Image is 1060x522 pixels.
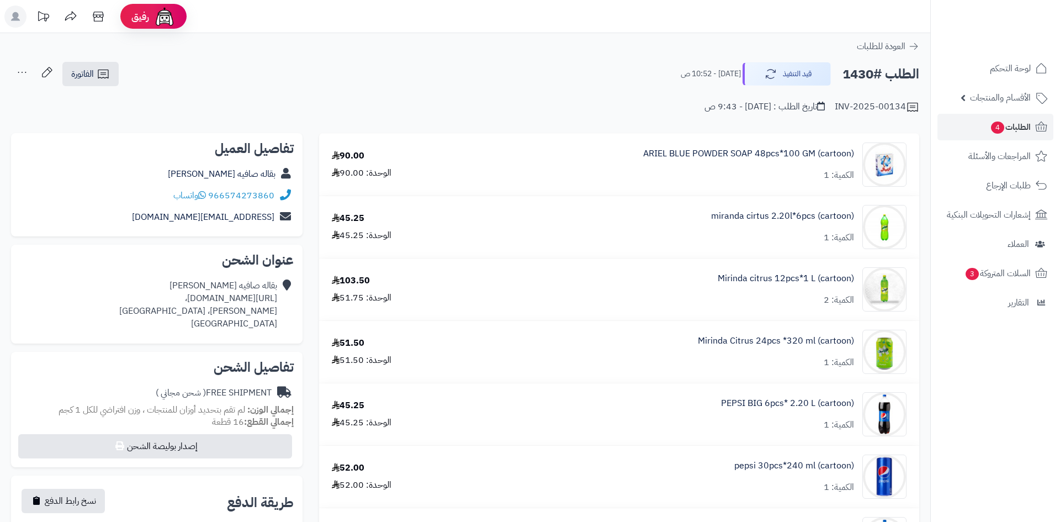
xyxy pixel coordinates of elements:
[824,231,854,244] div: الكمية: 1
[332,416,391,429] div: الوحدة: 45.25
[119,280,277,330] div: بقاله صافيه [PERSON_NAME] [URL][DOMAIN_NAME]، [PERSON_NAME]، [GEOGRAPHIC_DATA] [GEOGRAPHIC_DATA]
[743,62,831,86] button: قيد التنفيذ
[332,337,364,350] div: 51.50
[968,149,1031,164] span: المراجعات والأسئلة
[244,415,294,429] strong: إجمالي القطع:
[711,210,854,223] a: miranda cirtus 2.20l*6pcs (cartoon)
[990,119,1031,135] span: الطلبات
[824,356,854,369] div: الكمية: 1
[332,150,364,162] div: 90.00
[991,122,1004,134] span: 4
[168,167,275,181] a: بقاله صافيه [PERSON_NAME]
[156,387,272,399] div: FREE SHIPMENT
[71,67,94,81] span: الفاتورة
[937,143,1053,170] a: المراجعات والأسئلة
[20,254,294,267] h2: عنوان الشحن
[863,205,906,249] img: 1747544486-c60db756-6ee7-44b0-a7d4-ec449800-90x90.jpg
[824,481,854,494] div: الكمية: 1
[835,101,919,114] div: INV-2025-00134
[721,397,854,410] a: PEPSI BIG 6pcs* 2.20 L (cartoon)
[857,40,919,53] a: العودة للطلبات
[698,335,854,347] a: Mirinda Citrus 24pcs *320 ml (cartoon)
[863,392,906,436] img: 1747594021-514wrKpr-GL._AC_SL1500-90x90.jpg
[20,142,294,155] h2: تفاصيل العميل
[132,210,274,224] a: [EMAIL_ADDRESS][DOMAIN_NAME]
[857,40,905,53] span: العودة للطلبات
[131,10,149,23] span: رفيق
[153,6,176,28] img: ai-face.png
[332,462,364,474] div: 52.00
[208,189,274,202] a: 966574273860
[863,143,906,187] img: 1747484883-03192022224111623631d7ab2d7-90x90.jpg
[22,489,105,513] button: نسخ رابط الدفع
[863,267,906,312] img: 1747566256-XP8G23evkchGmxKUr8YaGb2gsq2hZno4-90x90.jpg
[970,90,1031,106] span: الأقسام والمنتجات
[332,292,391,304] div: الوحدة: 51.75
[227,496,294,509] h2: طريقة الدفع
[643,147,854,160] a: ARIEL BLUE POWDER SOAP 48pcs*100 GM (cartoon)
[59,403,245,416] span: لم تقم بتحديد أوزان للمنتجات ، وزن افتراضي للكل 1 كجم
[332,354,391,367] div: الوحدة: 51.50
[332,275,370,287] div: 103.50
[45,494,96,508] span: نسخ رابط الدفع
[1008,295,1029,310] span: التقارير
[986,178,1031,193] span: طلبات الإرجاع
[990,61,1031,76] span: لوحة التحكم
[824,294,854,307] div: الكمية: 2
[1008,236,1029,252] span: العملاء
[947,207,1031,223] span: إشعارات التحويلات البنكية
[966,268,979,280] span: 3
[937,202,1053,228] a: إشعارات التحويلات البنكية
[937,260,1053,287] a: السلات المتروكة3
[332,229,391,242] div: الوحدة: 45.25
[332,167,391,180] div: الوحدة: 90.00
[29,6,57,30] a: تحديثات المنصة
[718,272,854,285] a: Mirinda citrus 12pcs*1 L (cartoon)
[62,62,119,86] a: الفاتورة
[824,419,854,431] div: الكمية: 1
[704,101,825,113] div: تاريخ الطلب : [DATE] - 9:43 ص
[247,403,294,416] strong: إجمالي الوزن:
[937,289,1053,316] a: التقارير
[964,266,1031,281] span: السلات المتروكة
[156,386,206,399] span: ( شحن مجاني )
[824,169,854,182] div: الكمية: 1
[863,455,906,499] img: 1747594376-51AM5ZU19WL._AC_SL1500-90x90.jpg
[734,460,854,472] a: pepsi 30pcs*240 ml (cartoon)
[332,212,364,225] div: 45.25
[173,189,206,202] a: واتساب
[842,63,919,86] h2: الطلب #1430
[20,361,294,374] h2: تفاصيل الشحن
[332,399,364,412] div: 45.25
[937,231,1053,257] a: العملاء
[937,55,1053,82] a: لوحة التحكم
[937,172,1053,199] a: طلبات الإرجاع
[985,31,1050,54] img: logo-2.png
[332,479,391,492] div: الوحدة: 52.00
[937,114,1053,140] a: الطلبات4
[681,68,741,80] small: [DATE] - 10:52 ص
[18,434,292,458] button: إصدار بوليصة الشحن
[863,330,906,374] img: 1747566452-bf88d184-d280-4ea7-9331-9e3669ef-90x90.jpg
[212,415,294,429] small: 16 قطعة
